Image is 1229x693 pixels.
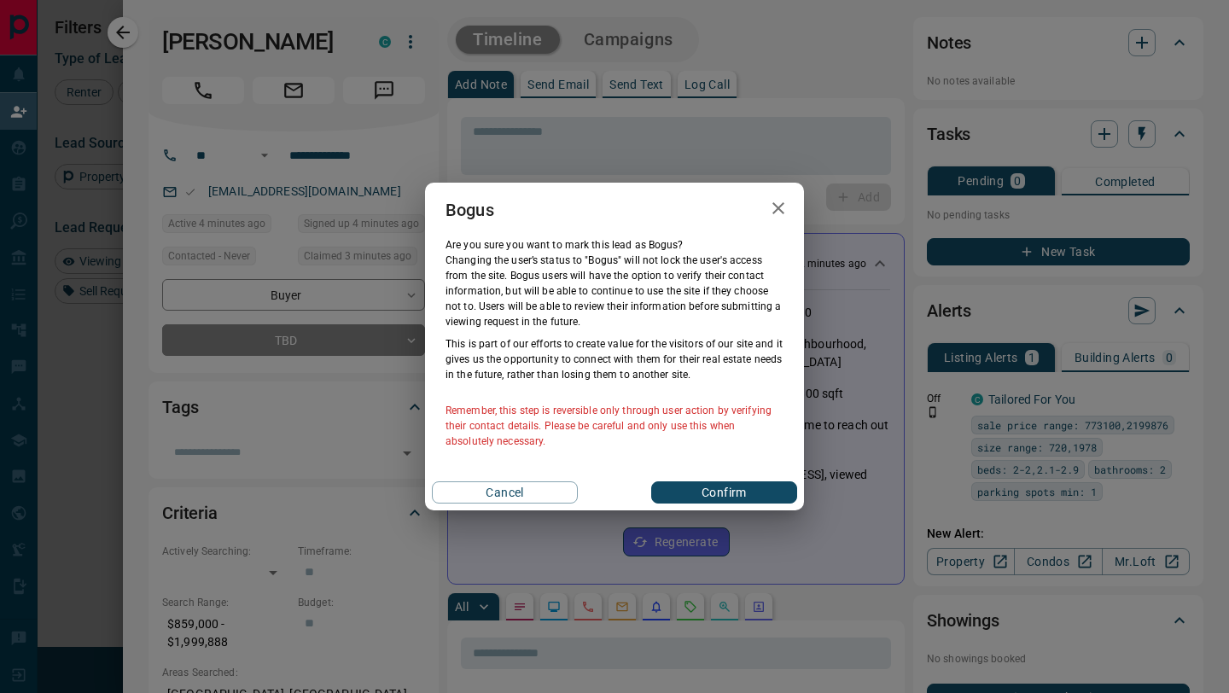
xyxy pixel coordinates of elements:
p: Are you sure you want to mark this lead as Bogus ? [446,237,783,253]
p: Changing the user’s status to "Bogus" will not lock the user's access from the site. Bogus users ... [446,253,783,329]
button: Cancel [432,481,578,504]
h2: Bogus [425,183,515,237]
p: Remember, this step is reversible only through user action by verifying their contact details. Pl... [446,403,783,449]
p: This is part of our efforts to create value for the visitors of our site and it gives us the oppo... [446,336,783,382]
button: Confirm [651,481,797,504]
